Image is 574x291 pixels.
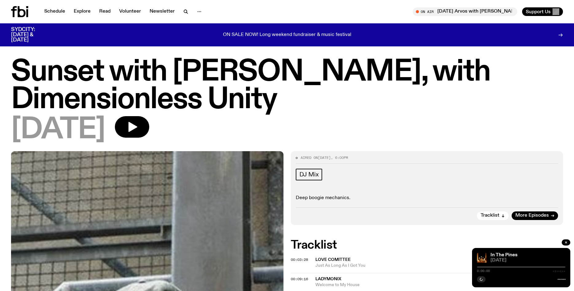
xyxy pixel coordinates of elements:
[96,7,114,16] a: Read
[301,155,318,160] span: Aired on
[315,258,351,262] span: Love Comittee
[490,258,565,263] span: [DATE]
[11,27,50,43] h3: SYDCITY: [DATE] & [DATE]
[315,282,563,288] span: Welcome to My House
[291,277,308,281] button: 00:09:16
[296,195,558,201] p: Deep boogie mechanics.
[526,9,551,14] span: Support Us
[515,213,549,218] span: More Episodes
[512,211,558,220] a: More Episodes
[11,116,105,144] span: [DATE]
[291,257,308,262] span: 00:03:28
[115,7,145,16] a: Volunteer
[146,7,178,16] a: Newsletter
[522,7,563,16] button: Support Us
[477,269,490,273] span: 0:00:00
[291,240,563,251] h2: Tracklist
[70,7,94,16] a: Explore
[413,7,517,16] button: On Air[DATE] Arvos with [PERSON_NAME]
[41,7,69,16] a: Schedule
[291,277,308,281] span: 00:09:16
[331,155,348,160] span: , 6:00pm
[318,155,331,160] span: [DATE]
[553,269,565,273] span: -:--:--
[296,169,322,180] a: DJ Mix
[477,211,509,220] button: Tracklist
[291,258,308,262] button: 00:03:28
[490,253,517,258] a: In The Pines
[299,171,319,178] span: DJ Mix
[481,213,499,218] span: Tracklist
[315,277,341,281] span: LADYMONIX
[223,32,351,38] p: ON SALE NOW! Long weekend fundraiser & music festival
[11,58,563,114] h1: Sunset with [PERSON_NAME], with Dimensionless Unity
[315,263,563,269] span: Just As Long As I Got You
